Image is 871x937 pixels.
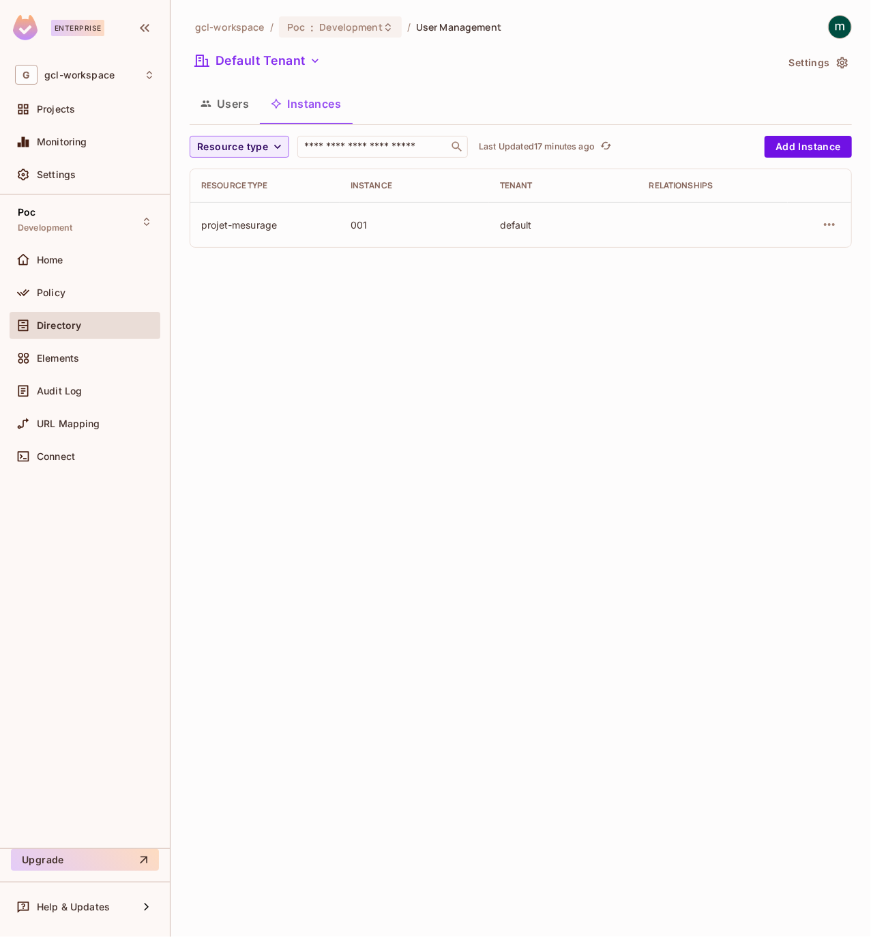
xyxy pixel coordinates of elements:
[190,50,326,72] button: Default Tenant
[197,139,268,156] span: Resource type
[37,287,65,298] span: Policy
[37,418,100,429] span: URL Mapping
[649,180,777,191] div: Relationships
[319,20,382,33] span: Development
[201,218,329,231] div: projet-mesurage
[15,65,38,85] span: G
[260,87,352,121] button: Instances
[310,22,314,33] span: :
[37,136,87,147] span: Monitoring
[765,136,852,158] button: Add Instance
[37,320,81,331] span: Directory
[500,218,628,231] div: default
[51,20,104,36] div: Enterprise
[44,70,115,81] span: Workspace: gcl-workspace
[351,180,478,191] div: Instance
[13,15,38,40] img: SReyMgAAAABJRU5ErkJggg==
[37,169,76,180] span: Settings
[416,20,501,33] span: User Management
[270,20,274,33] li: /
[287,20,305,33] span: Poc
[37,104,75,115] span: Projects
[597,139,614,155] button: refresh
[500,180,628,191] div: Tenant
[479,141,595,152] p: Last Updated 17 minutes ago
[18,207,35,218] span: Poc
[37,255,63,265] span: Home
[784,52,852,74] button: Settings
[195,20,265,33] span: the active workspace
[600,140,612,154] span: refresh
[37,353,79,364] span: Elements
[201,180,329,191] div: Resource type
[37,386,82,397] span: Audit Log
[37,902,110,912] span: Help & Updates
[11,849,159,871] button: Upgrade
[18,222,73,233] span: Development
[829,16,851,38] img: mathieu h
[407,20,411,33] li: /
[190,136,289,158] button: Resource type
[190,87,260,121] button: Users
[37,451,75,462] span: Connect
[351,218,478,231] div: 001
[595,139,614,155] span: Click to refresh data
